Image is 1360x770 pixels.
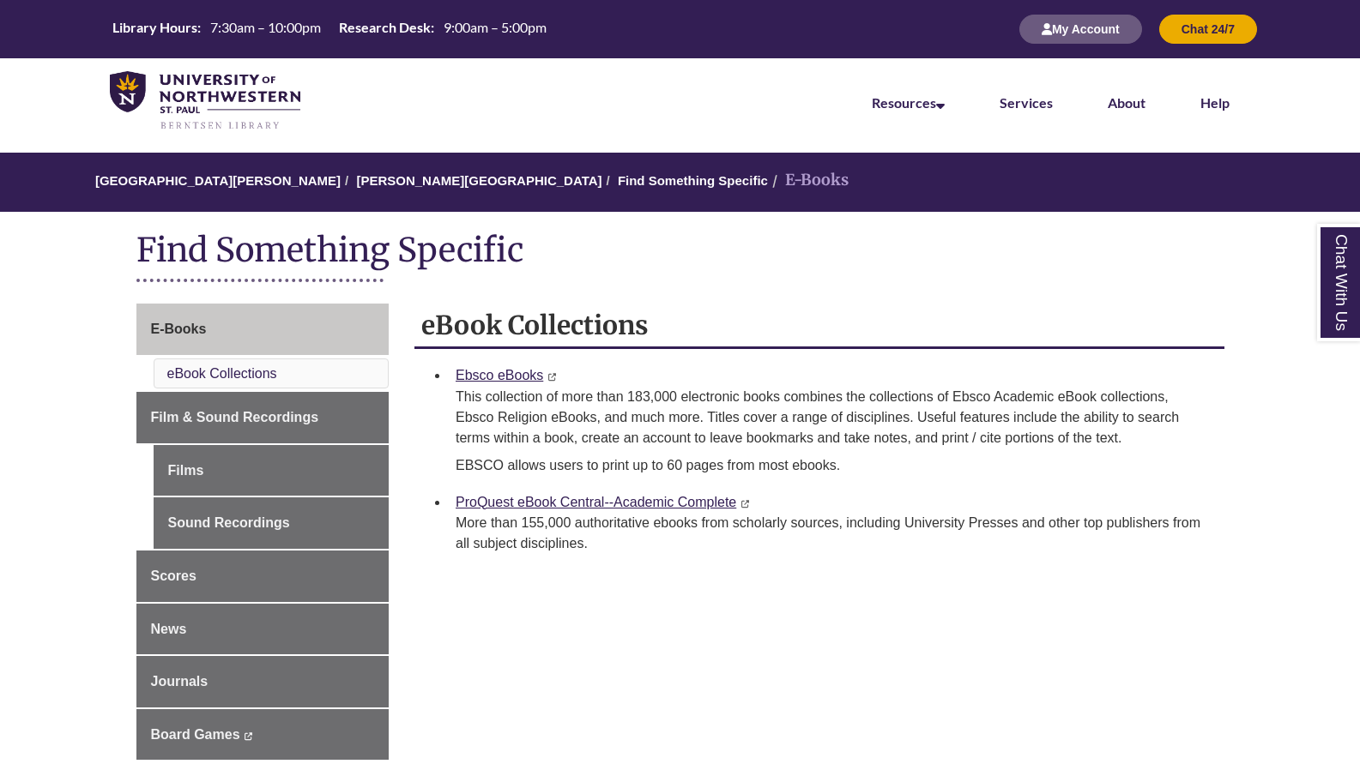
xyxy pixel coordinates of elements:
[444,19,547,35] span: 9:00am – 5:00pm
[154,497,390,549] a: Sound Recordings
[151,568,196,583] span: Scores
[768,168,849,193] li: E-Books
[456,455,1218,476] p: EBSCO allows users to print up to 60 pages from most ebooks.
[136,550,390,602] a: Scores
[210,19,321,35] span: 7:30am – 10:00pm
[151,410,319,424] span: Film & Sound Recordings
[95,173,341,188] a: [GEOGRAPHIC_DATA][PERSON_NAME]
[136,604,390,655] a: News
[110,71,300,131] img: UNWSP Library Logo
[1108,94,1145,111] a: About
[151,622,187,636] span: News
[1159,15,1257,44] button: Chat 24/7
[136,229,1224,274] h1: Find Something Specific
[332,18,437,37] th: Research Desk:
[106,18,553,39] table: Hours Today
[356,173,601,188] a: [PERSON_NAME][GEOGRAPHIC_DATA]
[618,173,768,188] a: Find Something Specific
[136,709,390,761] a: Board Games
[136,304,390,760] div: Guide Page Menu
[136,304,390,355] a: E-Books
[872,94,945,111] a: Resources
[167,366,277,381] a: eBook Collections
[1000,94,1053,111] a: Services
[456,513,1211,554] div: More than 155,000 authoritative ebooks from scholarly sources, including University Presses and o...
[151,322,207,336] span: E-Books
[1200,94,1230,111] a: Help
[106,18,203,37] th: Library Hours:
[456,495,736,509] a: ProQuest eBook Central--Academic Complete
[136,656,390,707] a: Journals
[151,727,240,742] span: Board Games
[456,387,1211,448] div: This collection of more than 183,000 electronic books combines the collections of Ebsco Academic ...
[151,674,209,689] span: Journals
[244,732,253,740] i: This link opens in a new window
[154,445,390,496] a: Films
[1019,21,1142,36] a: My Account
[414,304,1224,349] h2: eBook Collections
[106,18,553,41] a: Hours Today
[547,373,557,381] i: This link opens in a new window
[456,368,543,382] a: Ebsco eBooks
[1159,21,1257,36] a: Chat 24/7
[740,500,750,508] i: This link opens in a new window
[136,392,390,443] a: Film & Sound Recordings
[1019,15,1142,44] button: My Account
